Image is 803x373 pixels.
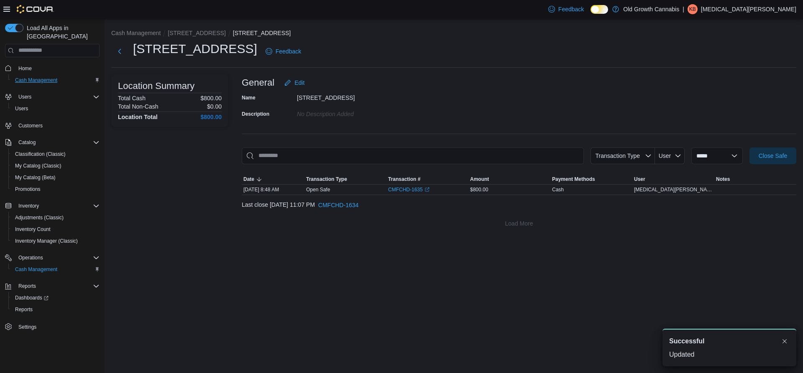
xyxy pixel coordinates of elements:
button: Inventory Manager (Classic) [8,235,103,247]
span: [MEDICAL_DATA][PERSON_NAME] [634,186,713,193]
img: Cova [17,5,54,13]
span: Operations [15,253,100,263]
span: Edit [294,79,304,87]
span: Settings [18,324,36,330]
span: Load All Apps in [GEOGRAPHIC_DATA] [23,24,100,41]
p: Old Growth Cannabis [623,4,679,14]
span: Users [15,92,100,102]
span: Users [15,105,28,112]
span: Cash Management [15,266,57,273]
span: Payment Methods [552,176,595,183]
button: User [632,174,714,184]
nav: An example of EuiBreadcrumbs [111,29,796,39]
button: Cash Management [111,30,161,36]
span: Inventory Count [15,226,51,233]
button: Close Safe [749,147,796,164]
div: [STREET_ADDRESS] [297,91,409,101]
span: Inventory [15,201,100,211]
span: Catalog [18,139,36,146]
span: Reports [18,283,36,289]
span: Users [18,94,31,100]
a: Users [12,104,31,114]
p: $0.00 [207,103,222,110]
span: Promotions [15,186,41,193]
button: Transaction # [386,174,468,184]
span: Amount [470,176,489,183]
h4: Location Total [118,114,158,120]
span: Transaction Type [595,152,640,159]
button: Users [8,103,103,114]
span: Successful [669,336,704,346]
span: Settings [15,321,100,332]
a: My Catalog (Classic) [12,161,65,171]
button: Reports [15,281,39,291]
span: Inventory Count [12,224,100,234]
button: Notes [714,174,796,184]
button: Adjustments (Classic) [8,212,103,223]
a: CMFCHD-1635External link [388,186,430,193]
button: Edit [281,74,308,91]
span: Load More [505,219,533,228]
a: Feedback [545,1,587,18]
button: Dismiss toast [780,336,790,346]
button: Catalog [15,137,39,147]
span: My Catalog (Classic) [12,161,100,171]
span: User [634,176,645,183]
a: Dashboards [8,292,103,304]
div: Last close [DATE] 11:07 PM [242,197,796,213]
a: Promotions [12,184,44,194]
h6: Total Non-Cash [118,103,159,110]
span: Notes [716,176,730,183]
button: Inventory [2,200,103,212]
button: CMFCHD-1634 [315,197,362,213]
button: Settings [2,320,103,332]
input: Dark Mode [591,5,608,14]
span: Promotions [12,184,100,194]
span: Inventory Manager (Classic) [15,238,78,244]
button: [STREET_ADDRESS] [168,30,225,36]
button: Operations [2,252,103,264]
span: Reports [12,304,100,315]
div: Notification [669,336,790,346]
span: Cash Management [12,264,100,274]
div: Cash [552,186,564,193]
label: Name [242,94,256,101]
a: Cash Management [12,75,61,85]
h3: Location Summary [118,81,194,91]
span: My Catalog (Beta) [12,173,100,183]
button: Payment Methods [550,174,632,184]
span: CMFCHD-1634 [318,201,358,209]
span: Classification (Classic) [15,151,66,157]
input: This is a search bar. As you type, the results lower in the page will automatically filter. [242,147,584,164]
span: Catalog [15,137,100,147]
span: Reports [15,281,100,291]
div: Kyra Ball [688,4,698,14]
a: Settings [15,322,40,332]
button: User [655,147,685,164]
button: Reports [2,280,103,292]
a: Inventory Manager (Classic) [12,236,81,246]
a: Customers [15,121,46,131]
p: Open Safe [306,186,330,193]
span: Operations [18,254,43,261]
span: Adjustments (Classic) [12,213,100,223]
a: Cash Management [12,264,61,274]
button: Transaction Type [304,174,386,184]
button: Date [242,174,304,184]
span: Customers [18,122,43,129]
a: My Catalog (Beta) [12,173,59,183]
label: Description [242,111,269,117]
button: My Catalog (Classic) [8,160,103,172]
button: Customers [2,119,103,132]
nav: Complex example [5,59,100,355]
span: Cash Management [12,75,100,85]
p: | [683,4,684,14]
span: Inventory [18,203,39,209]
div: No Description added [297,107,409,117]
span: Transaction Type [306,176,347,183]
button: Transaction Type [591,147,655,164]
span: My Catalog (Beta) [15,174,56,181]
a: Feedback [262,43,304,60]
a: Reports [12,304,36,315]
